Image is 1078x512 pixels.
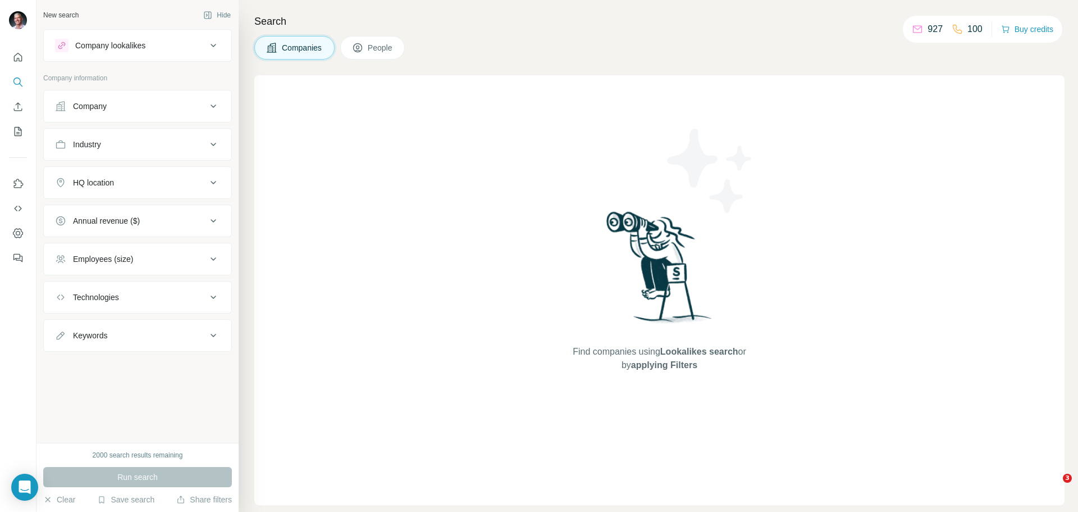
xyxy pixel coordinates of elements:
[44,284,231,311] button: Technologies
[73,292,119,303] div: Technologies
[9,72,27,92] button: Search
[43,10,79,20] div: New search
[73,330,107,341] div: Keywords
[967,22,983,36] p: 100
[73,177,114,188] div: HQ location
[928,22,943,36] p: 927
[9,47,27,67] button: Quick start
[9,97,27,117] button: Enrich CSV
[9,248,27,268] button: Feedback
[176,494,232,505] button: Share filters
[660,347,738,356] span: Lookalikes search
[1063,474,1072,483] span: 3
[44,169,231,196] button: HQ location
[569,345,749,372] span: Find companies using or by
[44,131,231,158] button: Industry
[1040,474,1067,501] iframe: Intercom live chat
[11,474,38,501] div: Open Intercom Messenger
[368,42,394,53] span: People
[9,121,27,142] button: My lists
[44,246,231,273] button: Employees (size)
[93,450,183,460] div: 2000 search results remaining
[73,215,140,226] div: Annual revenue ($)
[254,13,1065,29] h4: Search
[44,32,231,59] button: Company lookalikes
[73,253,133,265] div: Employees (size)
[9,11,27,29] img: Avatar
[282,42,323,53] span: Companies
[9,174,27,194] button: Use Surfe on LinkedIn
[73,139,101,150] div: Industry
[43,73,232,83] p: Company information
[44,322,231,349] button: Keywords
[631,360,697,370] span: applying Filters
[97,494,154,505] button: Save search
[75,40,145,51] div: Company lookalikes
[601,209,718,334] img: Surfe Illustration - Woman searching with binoculars
[44,207,231,234] button: Annual revenue ($)
[9,198,27,219] button: Use Surfe API
[1001,21,1053,37] button: Buy credits
[43,494,75,505] button: Clear
[9,223,27,243] button: Dashboard
[44,93,231,120] button: Company
[660,120,761,221] img: Surfe Illustration - Stars
[195,7,239,24] button: Hide
[73,101,107,112] div: Company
